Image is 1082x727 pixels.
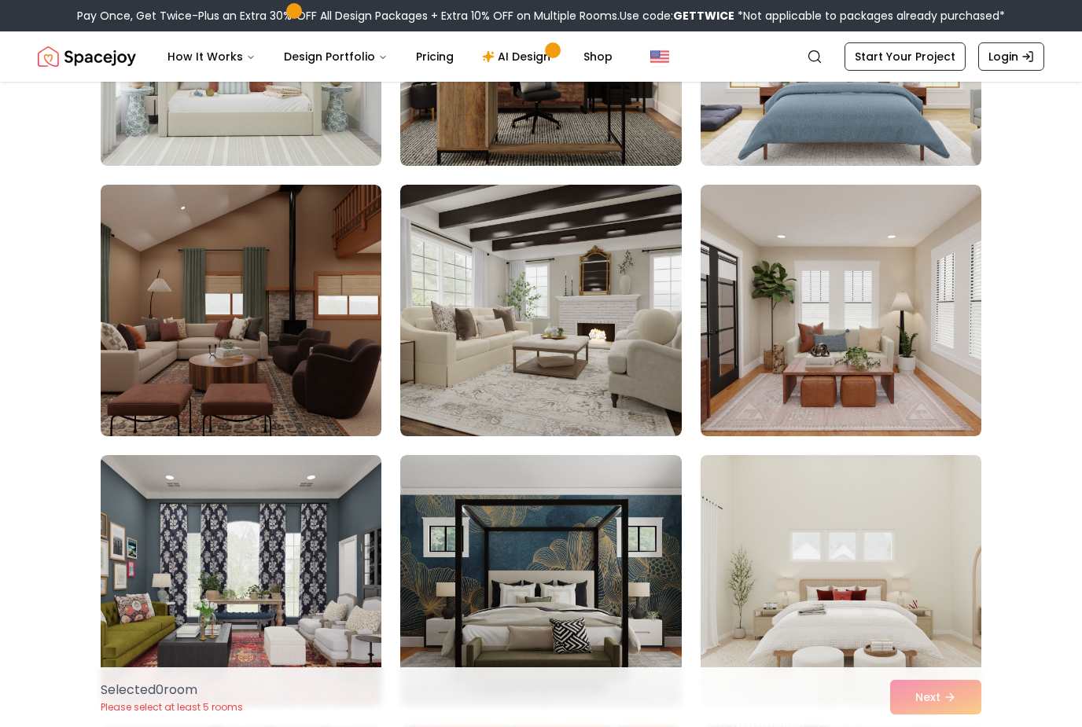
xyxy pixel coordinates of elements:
[155,41,625,72] nav: Main
[38,31,1044,82] nav: Global
[38,41,136,72] img: Spacejoy Logo
[701,455,981,707] img: Room room-15
[734,8,1005,24] span: *Not applicable to packages already purchased*
[400,185,681,436] img: Room room-11
[620,8,734,24] span: Use code:
[673,8,734,24] b: GETTWICE
[101,185,381,436] img: Room room-10
[271,41,400,72] button: Design Portfolio
[101,455,381,707] img: Room room-13
[650,47,669,66] img: United States
[701,185,981,436] img: Room room-12
[155,41,268,72] button: How It Works
[978,42,1044,71] a: Login
[38,41,136,72] a: Spacejoy
[469,41,568,72] a: AI Design
[571,41,625,72] a: Shop
[403,41,466,72] a: Pricing
[101,681,243,699] p: Selected 0 room
[77,8,1005,24] div: Pay Once, Get Twice-Plus an Extra 30% OFF All Design Packages + Extra 10% OFF on Multiple Rooms.
[845,42,966,71] a: Start Your Project
[400,455,681,707] img: Room room-14
[101,701,243,714] p: Please select at least 5 rooms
